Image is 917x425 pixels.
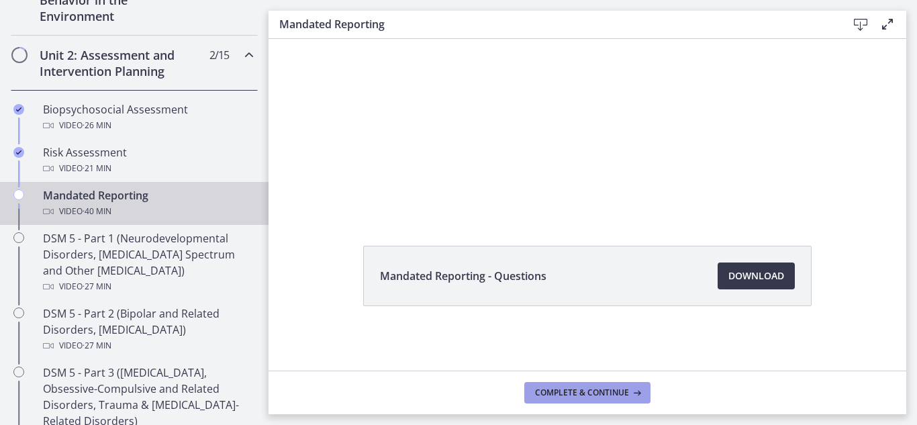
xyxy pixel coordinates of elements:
span: Mandated Reporting - Questions [380,268,546,284]
h2: Unit 2: Assessment and Intervention Planning [40,47,203,79]
a: Download [718,263,795,289]
span: · 21 min [83,160,111,177]
span: · 26 min [83,117,111,134]
i: Completed [13,147,24,158]
span: · 27 min [83,279,111,295]
div: DSM 5 - Part 2 (Bipolar and Related Disorders, [MEDICAL_DATA]) [43,305,252,354]
span: · 40 min [83,203,111,220]
span: 2 / 15 [209,47,229,63]
div: Risk Assessment [43,144,252,177]
span: Complete & continue [535,387,629,398]
div: Video [43,117,252,134]
div: Mandated Reporting [43,187,252,220]
span: · 27 min [83,338,111,354]
h3: Mandated Reporting [279,16,826,32]
div: Video [43,160,252,177]
button: Complete & continue [524,382,650,404]
span: Download [728,268,784,284]
div: DSM 5 - Part 1 (Neurodevelopmental Disorders, [MEDICAL_DATA] Spectrum and Other [MEDICAL_DATA]) [43,230,252,295]
div: Video [43,279,252,295]
i: Completed [13,104,24,115]
div: Biopsychosocial Assessment [43,101,252,134]
div: Video [43,338,252,354]
div: Video [43,203,252,220]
